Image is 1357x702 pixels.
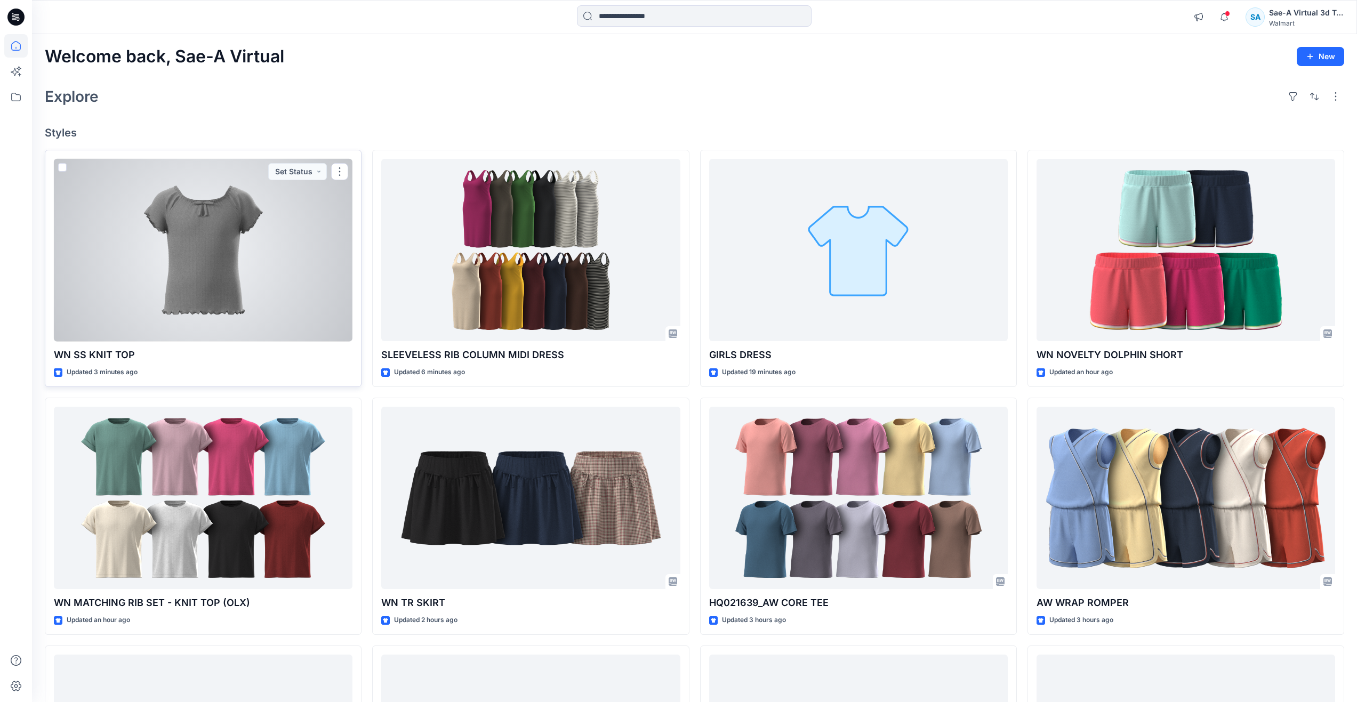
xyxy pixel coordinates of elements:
[45,88,99,105] h2: Explore
[1037,348,1335,362] p: WN NOVELTY DOLPHIN SHORT
[722,615,786,626] p: Updated 3 hours ago
[381,348,680,362] p: SLEEVELESS RIB COLUMN MIDI DRESS
[1269,19,1344,27] div: Walmart
[381,595,680,610] p: WN TR SKIRT
[1037,159,1335,342] a: WN NOVELTY DOLPHIN SHORT
[45,126,1344,139] h4: Styles
[709,407,1008,590] a: HQ021639_AW CORE TEE
[1297,47,1344,66] button: New
[381,407,680,590] a: WN TR SKIRT
[709,348,1008,362] p: GIRLS DRESS
[722,367,796,378] p: Updated 19 minutes ago
[394,367,465,378] p: Updated 6 minutes ago
[54,159,352,342] a: WN SS KNIT TOP
[54,348,352,362] p: WN SS KNIT TOP
[381,159,680,342] a: SLEEVELESS RIB COLUMN MIDI DRESS
[394,615,457,626] p: Updated 2 hours ago
[54,407,352,590] a: WN MATCHING RIB SET - KNIT TOP (OLX)
[1037,407,1335,590] a: AW WRAP ROMPER
[709,159,1008,342] a: GIRLS DRESS
[67,615,130,626] p: Updated an hour ago
[54,595,352,610] p: WN MATCHING RIB SET - KNIT TOP (OLX)
[709,595,1008,610] p: HQ021639_AW CORE TEE
[1049,615,1113,626] p: Updated 3 hours ago
[67,367,138,378] p: Updated 3 minutes ago
[45,47,284,67] h2: Welcome back, Sae-A Virtual
[1049,367,1113,378] p: Updated an hour ago
[1246,7,1265,27] div: SA
[1037,595,1335,610] p: AW WRAP ROMPER
[1269,6,1344,19] div: Sae-A Virtual 3d Team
